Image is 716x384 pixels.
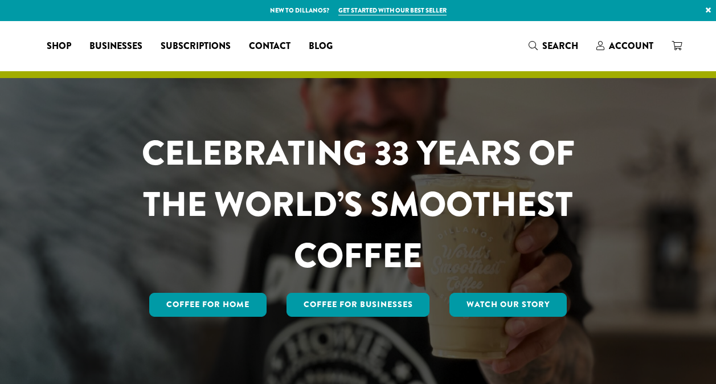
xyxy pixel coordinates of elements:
span: Shop [47,39,71,54]
span: Account [609,39,653,52]
a: Search [519,36,587,55]
a: Coffee for Home [149,293,267,317]
a: Shop [38,37,80,55]
a: Watch Our Story [449,293,567,317]
a: Coffee For Businesses [287,293,430,317]
a: Get started with our best seller [338,6,447,15]
span: Contact [249,39,291,54]
h1: CELEBRATING 33 YEARS OF THE WORLD’S SMOOTHEST COFFEE [108,128,608,281]
span: Subscriptions [161,39,231,54]
span: Search [542,39,578,52]
span: Blog [309,39,333,54]
span: Businesses [89,39,142,54]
